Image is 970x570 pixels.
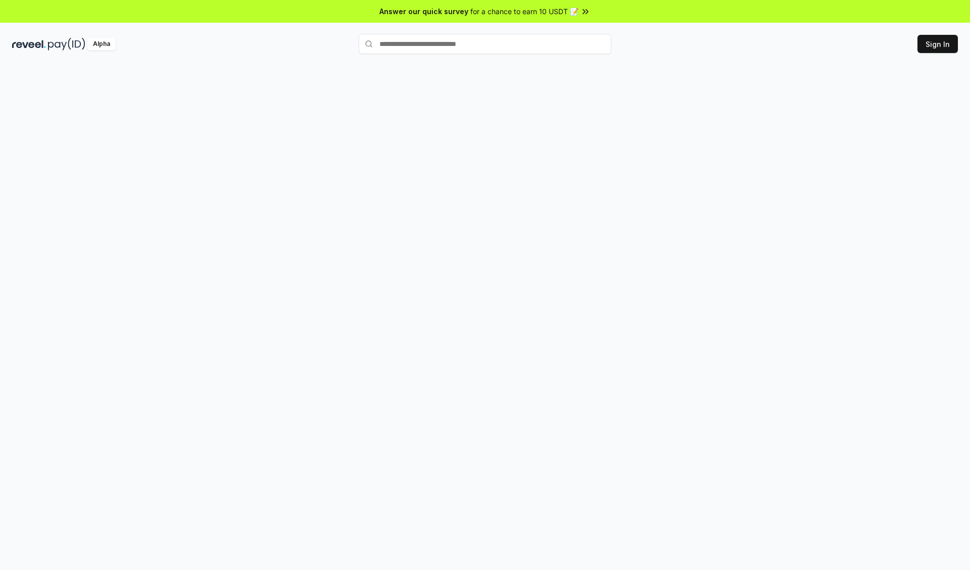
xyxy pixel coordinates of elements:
div: Alpha [87,38,116,50]
span: for a chance to earn 10 USDT 📝 [470,6,578,17]
span: Answer our quick survey [379,6,468,17]
button: Sign In [917,35,958,53]
img: pay_id [48,38,85,50]
img: reveel_dark [12,38,46,50]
